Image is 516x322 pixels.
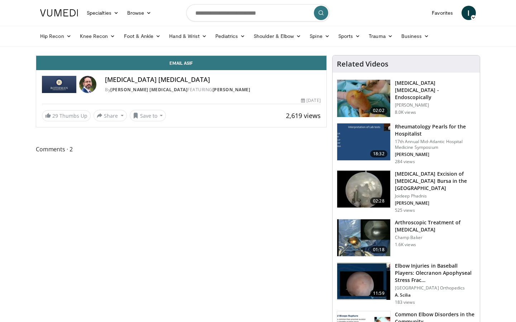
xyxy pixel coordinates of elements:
[334,29,365,43] a: Sports
[120,29,165,43] a: Foot & Ankle
[427,6,457,20] a: Favorites
[395,292,476,298] p: A. Scilia
[337,60,388,68] h4: Related Videos
[364,29,397,43] a: Trauma
[395,102,476,108] p: [PERSON_NAME]
[186,4,330,21] input: Search topics, interventions
[395,139,476,150] p: 17th Annual Mid-Atlantic Hospital Medicine Symposium
[462,6,476,20] a: I
[337,123,476,165] a: 18:32 Rheumatology Pearls for the Hospitalist 17th Annual Mid-Atlantic Hospital Medicine Symposiu...
[249,29,305,43] a: Shoulder & Elbow
[76,29,120,43] a: Knee Recon
[337,219,476,257] a: 01:18 Arthroscopic Treatment of [MEDICAL_DATA] Champ Baker 1.6K views
[337,219,390,257] img: DLOokYc8UKM-fB9H5hMDoxOmdtO6xlQD_1.150x105_q85_crop-smart_upscale.jpg
[395,123,476,137] h3: Rheumatology Pearls for the Hospitalist
[337,80,390,117] img: 38714_0000_3.png.150x105_q85_crop-smart_upscale.jpg
[337,263,390,300] img: 431b4a6d-fcf3-48b4-a7c6-af3e94e9e515.150x105_q85_crop-smart_upscale.jpg
[337,171,390,208] img: bf8af8eb-c5a3-4e92-b91d-3a58c24c57a3.150x105_q85_crop-smart_upscale.jpg
[212,87,250,93] a: [PERSON_NAME]
[395,208,415,213] p: 525 views
[305,29,334,43] a: Spine
[370,107,387,114] span: 02:02
[395,299,415,305] p: 183 views
[395,262,476,284] h3: Elbow Injuries in Baseball Players: Olecranon Apophyseal Stress Frac…
[395,79,476,101] h3: [MEDICAL_DATA] [MEDICAL_DATA] - Endoscopically
[397,29,434,43] a: Business
[395,235,476,240] p: Champ Baker
[130,110,166,121] button: Save to
[395,109,416,115] p: 8.0K views
[301,97,320,104] div: [DATE]
[105,76,321,84] h4: [MEDICAL_DATA] [MEDICAL_DATA]
[42,76,76,93] img: Rothman Hand Surgery
[211,29,249,43] a: Pediatrics
[105,87,321,93] div: By FEATURING
[370,290,387,297] span: 11:59
[286,111,321,120] span: 2,619 views
[395,200,476,206] p: [PERSON_NAME]
[337,170,476,213] a: 02:28 [MEDICAL_DATA] Excision of [MEDICAL_DATA] Bursa in the [GEOGRAPHIC_DATA] Joideep Phadnis [P...
[395,242,416,248] p: 1.6K views
[94,110,127,121] button: Share
[79,76,96,93] img: Avatar
[395,159,415,165] p: 284 views
[165,29,211,43] a: Hand & Wrist
[123,6,156,20] a: Browse
[370,197,387,205] span: 02:28
[395,193,476,199] p: Joideep Phadnis
[395,285,476,291] p: [GEOGRAPHIC_DATA] Orthopedics
[42,110,91,121] a: 29 Thumbs Up
[395,219,476,233] h3: Arthroscopic Treatment of [MEDICAL_DATA]
[36,145,327,154] span: Comments 2
[337,262,476,305] a: 11:59 Elbow Injuries in Baseball Players: Olecranon Apophyseal Stress Frac… [GEOGRAPHIC_DATA] Ort...
[36,29,76,43] a: Hip Recon
[110,87,187,93] a: [PERSON_NAME] [MEDICAL_DATA]
[82,6,123,20] a: Specialties
[337,79,476,117] a: 02:02 [MEDICAL_DATA] [MEDICAL_DATA] - Endoscopically [PERSON_NAME] 8.0K views
[36,56,326,70] a: Email Asif
[395,152,476,157] p: [PERSON_NAME]
[337,123,390,161] img: 91fab22e-5f70-4ab6-a62c-dbbfde1fe0d0.150x105_q85_crop-smart_upscale.jpg
[52,112,58,119] span: 29
[370,150,387,157] span: 18:32
[370,246,387,253] span: 01:18
[40,9,78,16] img: VuMedi Logo
[395,170,476,192] h3: [MEDICAL_DATA] Excision of [MEDICAL_DATA] Bursa in the [GEOGRAPHIC_DATA]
